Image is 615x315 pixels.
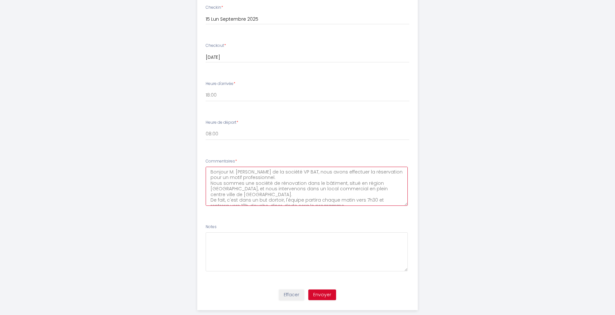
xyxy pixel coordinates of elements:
label: Checkout [206,43,226,49]
label: Commentaires [206,158,237,164]
label: Notes [206,224,217,230]
label: Checkin [206,5,223,11]
button: Effacer [279,289,304,300]
label: Heure d'arrivée [206,81,235,87]
button: Envoyer [308,289,336,300]
label: Heure de départ [206,120,238,126]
